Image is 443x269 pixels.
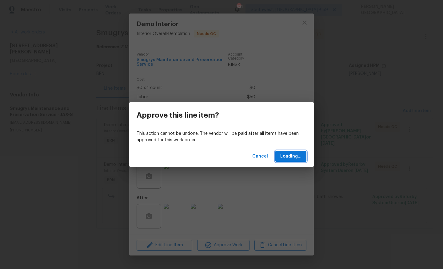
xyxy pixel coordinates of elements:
span: Cancel [252,153,268,160]
h3: Approve this line item? [137,111,219,119]
button: Loading... [275,151,306,162]
button: Cancel [250,151,270,162]
span: Loading... [280,153,301,160]
p: This action cannot be undone. The vendor will be paid after all items have been approved for this... [137,131,306,143]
